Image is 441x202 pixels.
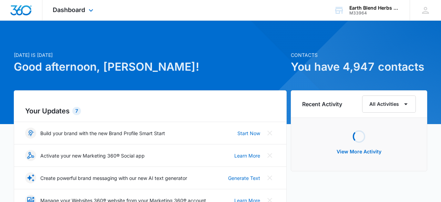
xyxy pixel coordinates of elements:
a: Generate Text [228,174,260,182]
button: View More Activity [330,143,388,160]
h6: Recent Activity [302,100,342,108]
div: account id [349,11,400,16]
button: Close [264,172,275,183]
button: Close [264,128,275,139]
p: Create powerful brand messaging with our new AI text generator [40,174,187,182]
a: Learn More [234,152,260,159]
p: Activate your new Marketing 360® Social app [40,152,145,159]
div: account name [349,5,400,11]
a: Start Now [237,130,260,137]
button: Close [264,150,275,161]
button: All Activities [362,95,416,113]
h1: You have 4,947 contacts [291,59,427,75]
p: Contacts [291,51,427,59]
p: [DATE] is [DATE] [14,51,287,59]
p: Build your brand with the new Brand Profile Smart Start [40,130,165,137]
div: 7 [72,107,81,115]
span: Dashboard [53,6,85,13]
h2: Your Updates [25,106,275,116]
h1: Good afternoon, [PERSON_NAME]! [14,59,287,75]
